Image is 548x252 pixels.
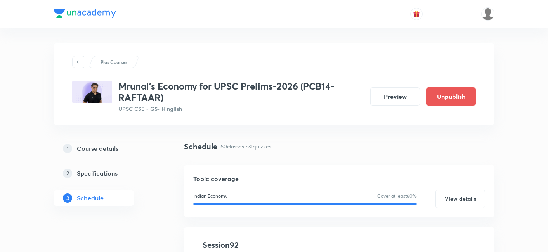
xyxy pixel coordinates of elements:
[63,193,72,203] p: 3
[220,142,244,150] p: 60 classes
[54,166,159,181] a: 2Specifications
[77,169,118,178] h5: Specifications
[63,169,72,178] p: 2
[435,190,485,208] button: View details
[370,87,420,106] button: Preview
[426,87,476,106] button: Unpublish
[63,144,72,153] p: 1
[54,141,159,156] a: 1Course details
[413,10,420,17] img: avatar
[184,141,217,152] h4: Schedule
[54,9,116,18] img: Company Logo
[77,144,118,153] h5: Course details
[481,7,494,21] img: Rajesh Kumar
[72,81,112,103] img: 52D19EBF-3429-4257-8382-D1F5A398FBB5_plus.png
[377,193,417,200] p: Cover at least 60 %
[193,174,485,183] h5: Topic coverage
[246,142,271,150] p: • 31 quizzes
[118,105,364,113] p: UPSC CSE - GS • Hinglish
[101,59,127,66] p: Plus Courses
[410,8,423,20] button: avatar
[203,239,344,251] h4: Session 92
[193,193,227,200] p: Indian Economy
[118,81,364,103] h3: Mrunal’s Economy for UPSC Prelims-2026 (PCB14-RAFTAAR)
[77,193,104,203] h5: Schedule
[54,9,116,20] a: Company Logo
